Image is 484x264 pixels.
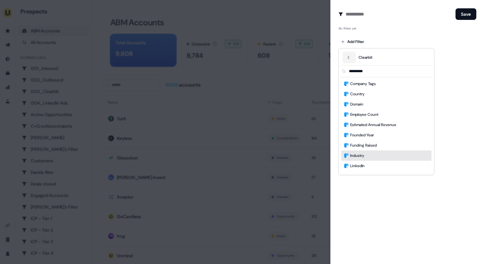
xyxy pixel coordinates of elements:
[350,81,376,87] span: Company Tags
[350,91,365,97] span: Country
[350,163,365,169] span: LinkedIn
[350,142,377,149] span: Funding Raised
[338,48,434,175] div: Add Filter
[350,122,396,128] span: Estimated Annual Revenue
[359,54,372,61] span: Clearbit
[343,52,356,63] button: Back
[350,111,378,118] span: Employee Count
[350,152,364,159] span: Industry
[350,101,363,107] span: Domain
[350,132,374,138] span: Founded Year
[350,173,372,179] span: Sub Industry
